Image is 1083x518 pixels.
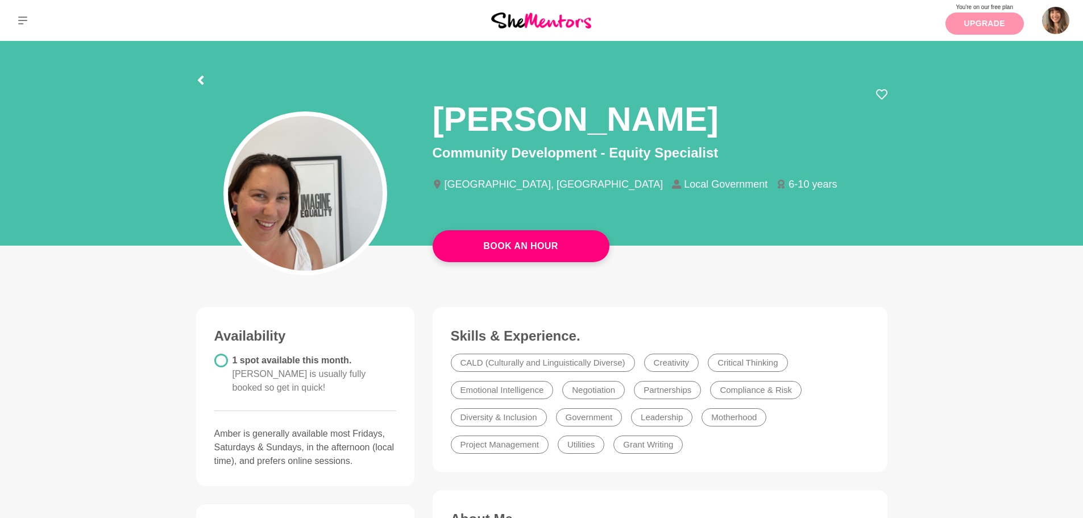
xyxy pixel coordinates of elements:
[491,13,591,28] img: She Mentors Logo
[433,230,609,262] button: Book An Hour
[1042,7,1069,34] img: Irene Joy Chua
[433,143,887,163] p: Community Development - Equity Specialist
[945,13,1024,35] a: Upgrade
[233,369,366,392] span: [PERSON_NAME] is usually fully booked so get in quick!
[945,3,1024,11] p: You're on our free plan
[672,179,777,189] li: Local Government
[777,179,846,189] li: 6-10 years
[214,427,396,468] p: Amber is generally available most Fridays, Saturdays & Sundays, in the afternoon (local time), an...
[433,179,673,189] li: [GEOGRAPHIC_DATA], [GEOGRAPHIC_DATA]
[451,328,869,345] h3: Skills & Experience.
[233,355,366,392] span: 1 spot available this month.
[214,328,396,345] h3: Availability
[433,98,719,140] h1: [PERSON_NAME]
